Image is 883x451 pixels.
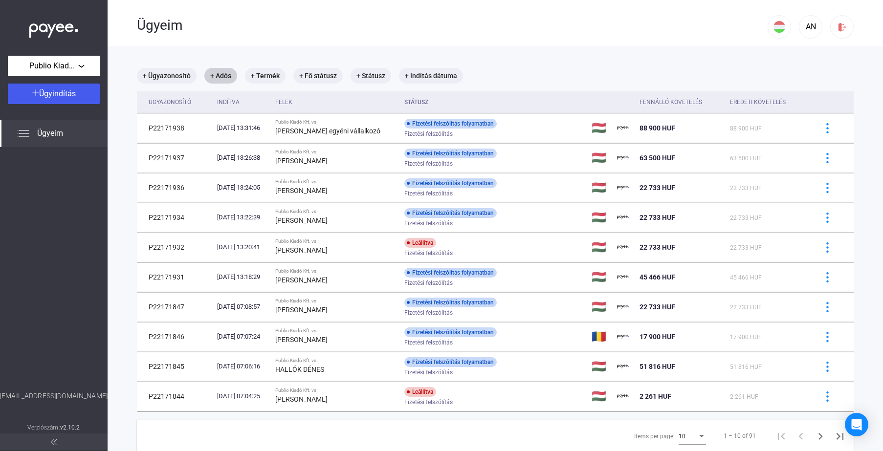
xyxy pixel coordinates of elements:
td: 🇭🇺 [588,292,614,322]
strong: [PERSON_NAME] [275,306,328,314]
span: Ügyeim [37,128,63,139]
button: Last page [830,426,850,446]
span: 22 733 HUF [730,244,762,251]
img: white-payee-white-dot.svg [29,18,78,38]
div: Publio Kiadó Kft. vs [275,358,397,364]
strong: [PERSON_NAME] [275,336,328,344]
span: 88 900 HUF [730,125,762,132]
div: Fizetési felszólítás folyamatban [404,149,497,158]
img: plus-white.svg [32,89,39,96]
td: P22171847 [137,292,213,322]
span: Fizetési felszólítás [404,396,453,408]
td: P22171931 [137,262,213,292]
img: more-blue [822,362,833,372]
div: Fennálló követelés [640,96,722,108]
button: AN [799,15,822,39]
span: Fizetési felszólítás [404,277,453,289]
div: Ügyeim [137,17,768,34]
button: more-blue [817,177,838,198]
mat-select: Items per page: [679,430,706,442]
td: 🇭🇺 [588,143,614,172]
div: Publio Kiadó Kft. vs [275,209,397,215]
div: [DATE] 13:24:05 [217,183,267,193]
mat-chip: + Indítás dátuma [399,68,463,84]
button: more-blue [817,207,838,228]
span: Fizetési felszólítás [404,366,453,378]
div: Open Intercom Messenger [845,413,868,436]
div: Ügyazonosító [149,96,209,108]
img: payee-logo [617,361,629,372]
img: more-blue [822,332,833,342]
span: 22 733 HUF [730,185,762,192]
strong: [PERSON_NAME] [275,246,328,254]
img: more-blue [822,123,833,133]
img: payee-logo [617,122,629,134]
td: 🇭🇺 [588,173,614,202]
span: Fizetési felszólítás [404,337,453,348]
mat-chip: + Adós [204,68,237,84]
div: Publio Kiadó Kft. vs [275,119,397,125]
span: 22 733 HUF [640,184,675,192]
span: 45 466 HUF [640,273,675,281]
img: logout-red [837,22,847,32]
div: Publio Kiadó Kft. vs [275,149,397,155]
strong: HALLÓK DÉNES [275,365,324,373]
div: Leállítva [404,387,436,397]
strong: [PERSON_NAME] [275,216,328,224]
span: Ügyindítás [39,89,76,98]
button: First page [772,426,791,446]
td: 🇷🇴 [588,322,614,351]
div: Indítva [217,96,240,108]
img: arrow-double-left-grey.svg [51,439,57,445]
div: Fizetési felszólítás folyamatban [404,298,497,307]
button: HU [768,15,791,39]
span: 10 [679,433,685,440]
div: [DATE] 13:18:29 [217,272,267,282]
strong: [PERSON_NAME] [275,187,328,194]
td: P22171844 [137,382,213,411]
td: 🇭🇺 [588,113,614,143]
img: payee-logo [617,182,629,193]
img: payee-logo [617,212,629,223]
div: Publio Kiadó Kft. vs [275,238,397,244]
td: 🇭🇺 [588,352,614,381]
div: Felek [275,96,292,108]
div: 1 – 10 of 91 [724,430,756,442]
div: Publio Kiadó Kft. vs [275,387,397,393]
img: more-blue [822,242,833,253]
td: 🇭🇺 [588,382,614,411]
div: Eredeti követelés [730,96,786,108]
span: Fizetési felszólítás [404,158,453,170]
div: Fizetési felszólítás folyamatban [404,208,497,218]
strong: [PERSON_NAME] egyéni vállalkozó [275,127,380,135]
button: Previous page [791,426,811,446]
div: Fizetési felszólítás folyamatban [404,327,497,337]
div: Items per page: [634,430,675,442]
div: [DATE] 13:22:39 [217,213,267,222]
span: 88 900 HUF [640,124,675,132]
button: more-blue [817,237,838,258]
img: payee-logo [617,390,629,402]
span: Fizetési felszólítás [404,307,453,319]
div: Publio Kiadó Kft. vs [275,268,397,274]
img: more-blue [822,302,833,312]
span: 22 733 HUF [640,303,675,311]
div: [DATE] 13:31:46 [217,123,267,133]
button: more-blue [817,267,838,287]
img: payee-logo [617,331,629,343]
span: 17 900 HUF [640,333,675,341]
span: 22 733 HUF [640,243,675,251]
span: 17 900 HUF [730,334,762,341]
mat-chip: + Fő státusz [293,68,343,84]
span: 63 500 HUF [730,155,762,162]
img: payee-logo [617,152,629,164]
td: P22171938 [137,113,213,143]
img: payee-logo [617,271,629,283]
mat-chip: + Státusz [351,68,391,84]
img: HU [773,21,785,33]
td: 🇭🇺 [588,233,614,262]
button: Next page [811,426,830,446]
td: P22171937 [137,143,213,172]
div: Publio Kiadó Kft. vs [275,328,397,334]
div: Ügyazonosító [149,96,191,108]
